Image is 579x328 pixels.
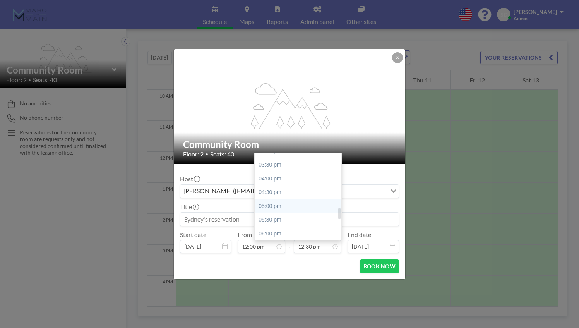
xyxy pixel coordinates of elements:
[206,151,208,157] span: •
[255,213,345,227] div: 05:30 pm
[180,213,399,226] input: Sydney's reservation
[183,150,204,158] span: Floor: 2
[255,185,345,199] div: 04:30 pm
[180,231,206,239] label: Start date
[183,139,397,150] h2: Community Room
[255,227,345,241] div: 06:00 pm
[180,185,399,198] div: Search for option
[244,82,336,129] g: flex-grow: 1.2;
[342,186,386,196] input: Search for option
[180,203,198,211] label: Title
[255,172,345,186] div: 04:00 pm
[360,259,399,273] button: BOOK NOW
[180,175,199,183] label: Host
[255,158,345,172] div: 03:30 pm
[182,186,341,196] span: [PERSON_NAME] ([EMAIL_ADDRESS][DOMAIN_NAME])
[348,231,371,239] label: End date
[210,150,234,158] span: Seats: 40
[255,199,345,213] div: 05:00 pm
[288,234,291,251] span: -
[238,231,252,239] label: From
